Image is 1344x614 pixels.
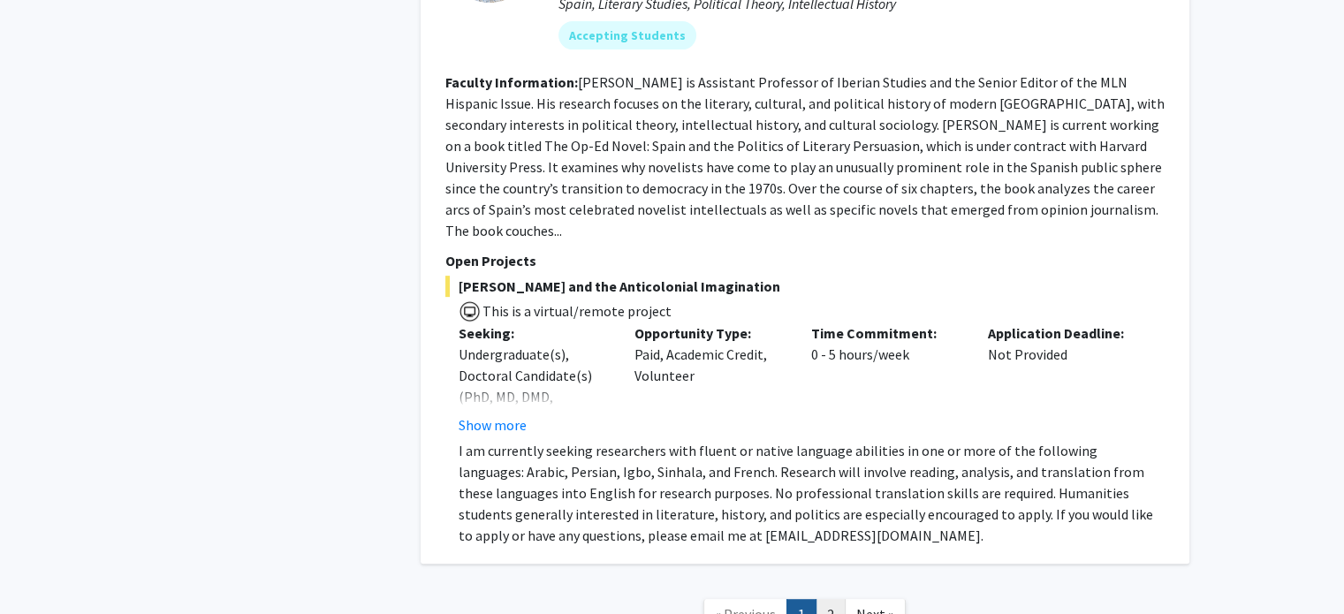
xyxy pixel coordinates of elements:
div: Not Provided [975,322,1151,436]
button: Show more [459,414,527,436]
p: Seeking: [459,322,609,344]
mat-chip: Accepting Students [558,21,696,49]
p: Time Commitment: [811,322,961,344]
p: Open Projects [445,250,1165,271]
fg-read-more: [PERSON_NAME] is Assistant Professor of Iberian Studies and the Senior Editor of the MLN Hispanic... [445,73,1165,239]
p: Application Deadline: [988,322,1138,344]
span: [PERSON_NAME] and the Anticolonial Imagination [445,276,1165,297]
div: Undergraduate(s), Doctoral Candidate(s) (PhD, MD, DMD, PharmD, etc.) [459,344,609,428]
iframe: Chat [13,534,75,601]
span: This is a virtual/remote project [481,302,672,320]
p: I am currently seeking researchers with fluent or native language abilities in one or more of the... [459,440,1165,546]
p: Opportunity Type: [634,322,785,344]
div: Paid, Academic Credit, Volunteer [621,322,798,436]
div: 0 - 5 hours/week [798,322,975,436]
b: Faculty Information: [445,73,578,91]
